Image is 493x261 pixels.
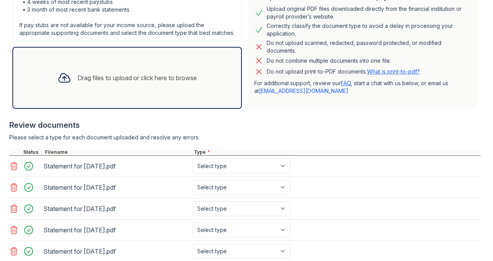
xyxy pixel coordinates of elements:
[9,120,481,130] div: Review documents
[267,5,471,21] div: Upload original PDF files downloaded directly from the financial institution or payroll provider’...
[43,149,192,155] div: Filename
[43,224,189,236] div: Statement for [DATE].pdf
[22,149,43,155] div: Status
[43,160,189,172] div: Statement for [DATE].pdf
[43,203,189,215] div: Statement for [DATE].pdf
[78,73,197,82] div: Drag files to upload or click here to browse
[267,56,391,65] div: Do not combine multiple documents into one file.
[341,80,351,86] a: FAQ
[43,245,189,258] div: Statement for [DATE].pdf
[9,134,481,141] div: Please select a type for each document uploaded and resolve any errors.
[267,68,420,76] p: Do not upload print-to-PDF documents.
[43,181,189,194] div: Statement for [DATE].pdf
[267,22,471,38] div: Correctly classify the document type to avoid a delay in processing your application.
[254,79,471,95] p: For additional support, review our , start a chat with us below, or email us at
[267,39,471,55] div: Do not upload scanned, redacted, password protected, or modified documents.
[259,88,348,94] a: [EMAIL_ADDRESS][DOMAIN_NAME]
[367,68,420,75] a: What is print-to-pdf?
[192,149,481,155] div: Type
